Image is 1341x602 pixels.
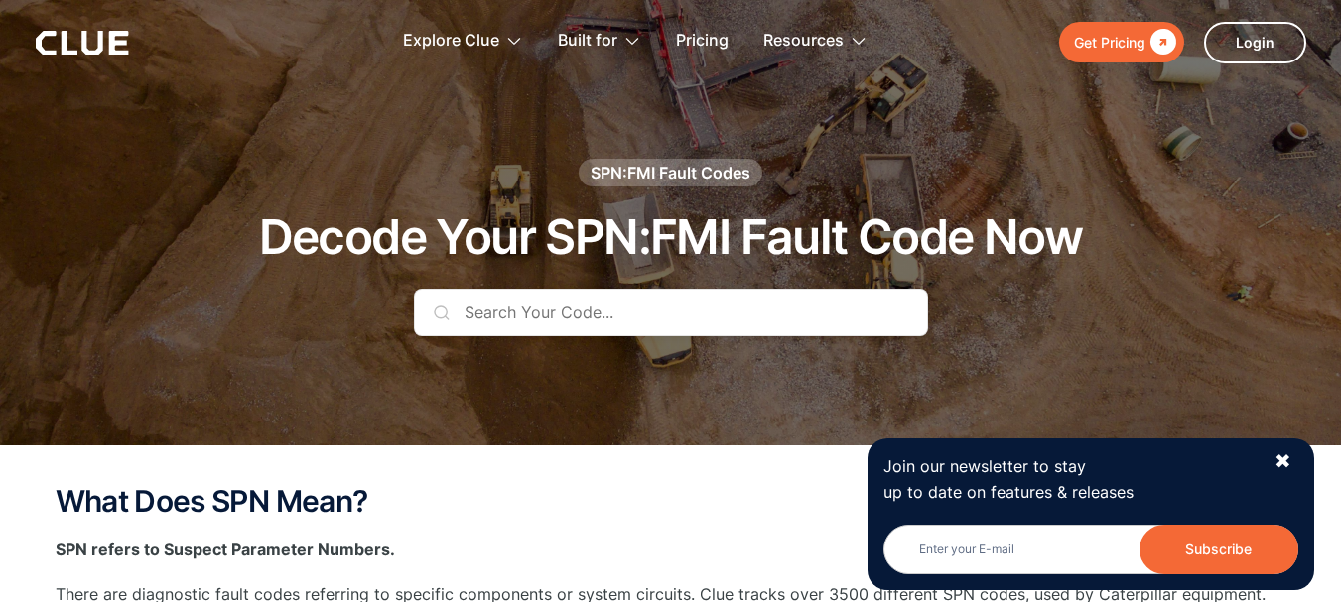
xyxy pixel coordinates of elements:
[1140,525,1298,574] input: Subscribe
[403,10,499,72] div: Explore Clue
[883,525,1298,574] input: Enter your E-mail
[1145,30,1176,55] div: 
[558,10,617,72] div: Built for
[883,454,1257,504] p: Join our newsletter to stay up to date on features & releases
[763,10,844,72] div: Resources
[676,10,729,72] a: Pricing
[883,525,1298,574] form: Newsletter
[1274,449,1291,474] div: ✖
[1074,30,1145,55] div: Get Pricing
[56,485,1286,518] h2: What Does SPN Mean?
[414,289,928,336] input: Search Your Code...
[558,10,641,72] div: Built for
[1059,22,1184,62] a: Get Pricing
[259,211,1083,264] h1: Decode Your SPN:FMI Fault Code Now
[56,540,395,559] strong: SPN refers to Suspect Parameter Numbers.
[403,10,523,72] div: Explore Clue
[763,10,868,72] div: Resources
[1204,22,1306,63] a: Login
[591,162,750,183] div: SPN:FMI Fault Codes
